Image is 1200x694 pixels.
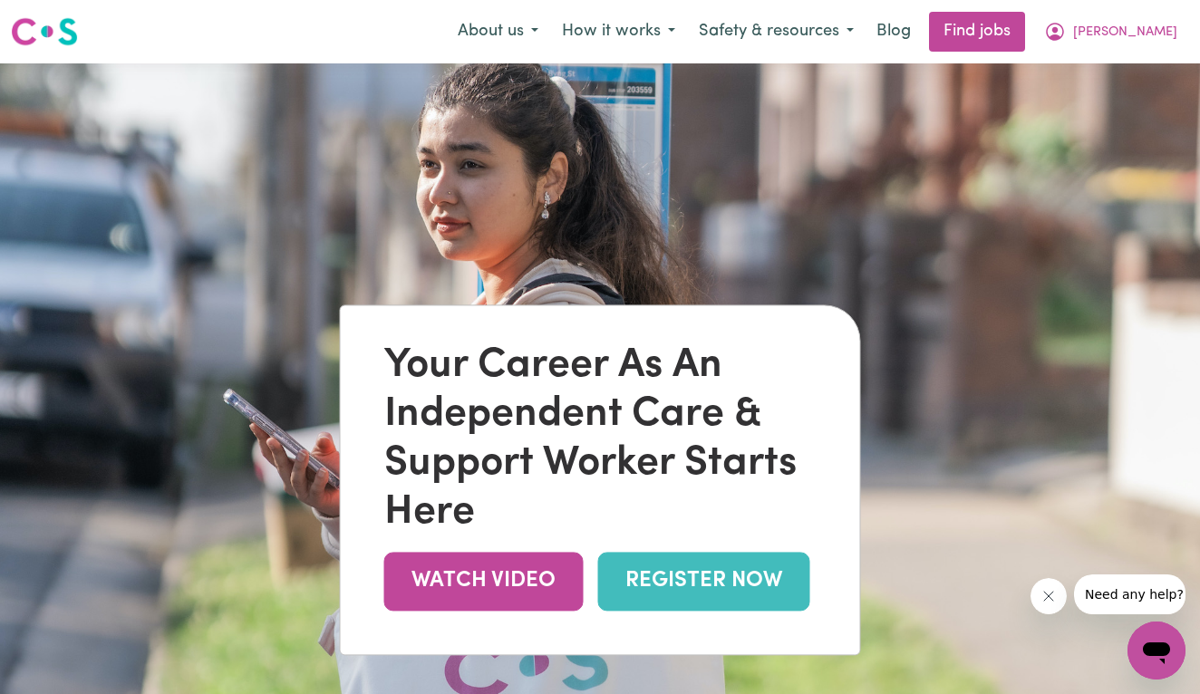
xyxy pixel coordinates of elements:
iframe: Message from company [1074,574,1185,614]
a: Careseekers logo [11,11,78,53]
button: My Account [1032,13,1189,51]
a: Blog [866,12,922,52]
button: About us [446,13,550,51]
img: Careseekers logo [11,15,78,48]
iframe: Button to launch messaging window [1127,622,1185,680]
a: Find jobs [929,12,1025,52]
a: REGISTER NOW [598,552,810,611]
a: WATCH VIDEO [384,552,584,611]
iframe: Close message [1031,578,1067,614]
button: How it works [550,13,687,51]
button: Safety & resources [687,13,866,51]
div: Your Career As An Independent Care & Support Worker Starts Here [384,342,817,537]
span: [PERSON_NAME] [1073,23,1177,43]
